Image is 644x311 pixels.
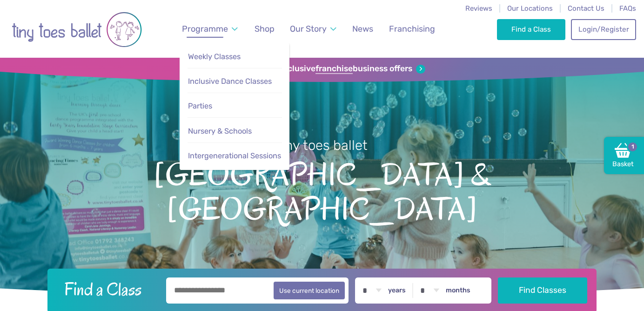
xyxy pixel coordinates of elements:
label: years [388,286,406,295]
span: Shop [255,24,275,34]
a: Weekly Classes [188,47,282,67]
span: Our Story [290,24,327,34]
span: Weekly Classes [188,52,241,61]
a: Login/Register [571,19,636,40]
a: Sign up for our exclusivefranchisebusiness offers [219,64,425,74]
label: months [446,286,470,295]
button: Use current location [274,282,345,299]
span: Franchising [389,24,435,34]
a: Franchising [385,19,439,40]
a: Programme [178,19,242,40]
strong: franchise [315,64,353,74]
button: Find Classes [498,277,588,304]
a: Inclusive Dance Classes [188,72,282,91]
a: Our Story [286,19,341,40]
a: Find a Class [497,19,565,40]
h2: Find a Class [57,277,160,301]
a: Contact Us [568,4,604,13]
a: Shop [250,19,279,40]
span: Intergenerational Sessions [188,151,281,160]
span: Programme [182,24,228,34]
a: Our Locations [507,4,553,13]
span: Nursery & Schools [188,127,252,135]
a: FAQs [619,4,636,13]
span: 1 [627,141,638,152]
a: Intergenerational Sessions [188,147,282,166]
a: Basket1 [604,137,644,174]
span: [GEOGRAPHIC_DATA] & [GEOGRAPHIC_DATA] [16,155,628,227]
small: tiny toes ballet [276,137,368,153]
span: Parties [188,101,212,110]
a: Reviews [465,4,492,13]
a: Nursery & Schools [188,122,282,141]
span: Inclusive Dance Classes [188,77,272,86]
a: Parties [188,97,282,116]
span: News [352,24,373,34]
a: News [348,19,377,40]
img: tiny toes ballet [12,6,142,53]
